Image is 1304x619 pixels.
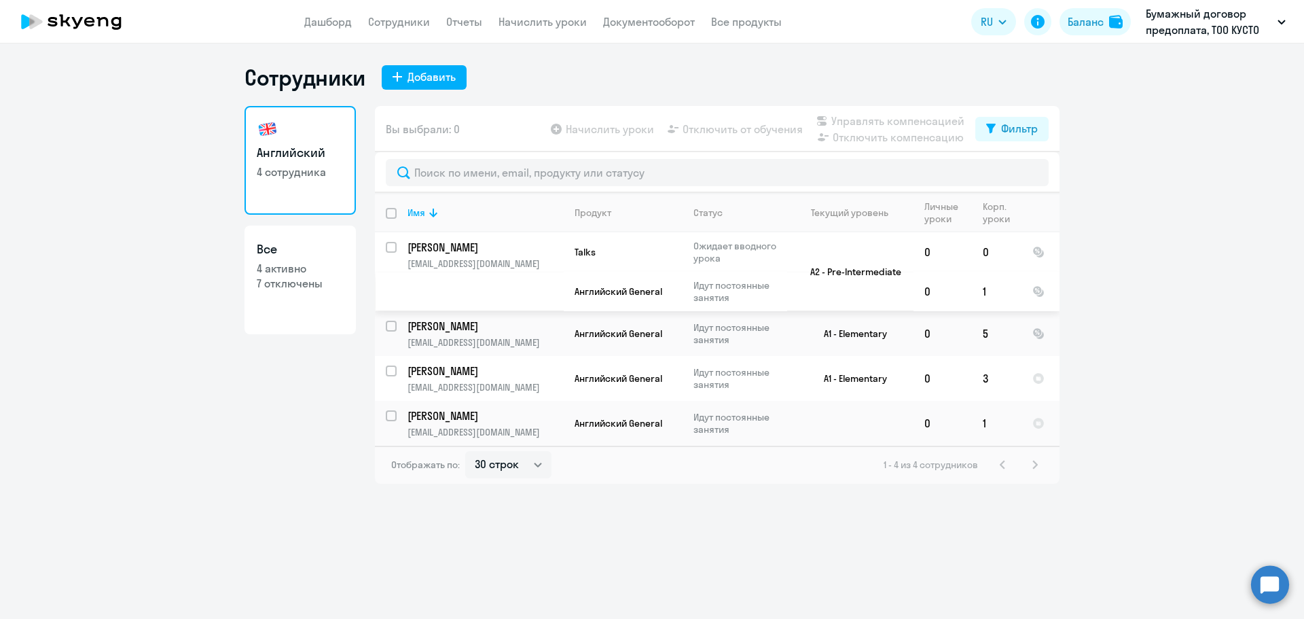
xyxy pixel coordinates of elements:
td: 0 [913,401,972,446]
p: [PERSON_NAME] [407,364,561,378]
h1: Сотрудники [244,64,365,91]
td: 0 [972,232,1021,272]
a: Все продукты [711,15,782,29]
h3: Все [257,241,344,258]
p: [EMAIL_ADDRESS][DOMAIN_NAME] [407,381,563,393]
div: Текущий уровень [811,207,888,219]
button: Добавить [382,65,467,90]
td: A1 - Elementary [787,311,913,356]
span: Английский General [575,417,662,429]
p: [EMAIL_ADDRESS][DOMAIN_NAME] [407,336,563,349]
span: 1 - 4 из 4 сотрудников [884,459,978,471]
p: 4 сотрудника [257,164,344,179]
div: Имя [407,207,425,219]
td: 1 [972,272,1021,311]
div: Корп. уроки [983,200,1021,225]
p: Идут постоянные занятия [693,321,786,346]
div: Имя [407,207,563,219]
a: Английский4 сотрудника [244,106,356,215]
button: Фильтр [975,117,1049,141]
span: Talks [575,246,596,258]
div: Баланс [1068,14,1104,30]
h3: Английский [257,144,344,162]
span: Английский General [575,372,662,385]
a: Документооборот [603,15,695,29]
span: Отображать по: [391,459,460,471]
a: Все4 активно7 отключены [244,226,356,334]
p: Бумажный договор предоплата, ТОО КУСТО АГРО [1146,5,1272,38]
a: Сотрудники [368,15,430,29]
p: [PERSON_NAME] [407,408,561,423]
button: Бумажный договор предоплата, ТОО КУСТО АГРО [1139,5,1292,38]
p: 7 отключены [257,276,344,291]
button: Балансbalance [1059,8,1131,35]
div: Статус [693,207,723,219]
div: Фильтр [1001,120,1038,137]
p: Идут постоянные занятия [693,279,786,304]
td: A1 - Elementary [787,356,913,401]
td: 1 [972,401,1021,446]
td: 5 [972,311,1021,356]
img: balance [1109,15,1123,29]
td: A2 - Pre-Intermediate [787,232,913,311]
span: Вы выбрали: 0 [386,121,460,137]
p: Идут постоянные занятия [693,366,786,391]
p: Ожидает вводного урока [693,240,786,264]
td: 0 [913,356,972,401]
a: [PERSON_NAME] [407,240,563,255]
span: Английский General [575,285,662,298]
p: [PERSON_NAME] [407,319,561,334]
a: Отчеты [446,15,482,29]
div: Продукт [575,207,611,219]
div: Личные уроки [924,200,971,225]
p: [EMAIL_ADDRESS][DOMAIN_NAME] [407,426,563,438]
a: [PERSON_NAME] [407,319,563,334]
p: Идут постоянные занятия [693,411,786,436]
div: Текущий уровень [798,207,913,219]
a: Дашборд [304,15,352,29]
div: Добавить [407,69,456,85]
span: RU [981,14,993,30]
button: RU [971,8,1016,35]
td: 3 [972,356,1021,401]
a: [PERSON_NAME] [407,364,563,378]
img: english [257,118,278,140]
span: Английский General [575,328,662,340]
p: 4 активно [257,261,344,276]
p: [PERSON_NAME] [407,240,561,255]
a: Начислить уроки [499,15,587,29]
input: Поиск по имени, email, продукту или статусу [386,159,1049,186]
a: [PERSON_NAME] [407,408,563,423]
p: [EMAIL_ADDRESS][DOMAIN_NAME] [407,258,563,270]
td: 0 [913,311,972,356]
td: 0 [913,272,972,311]
td: 0 [913,232,972,272]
